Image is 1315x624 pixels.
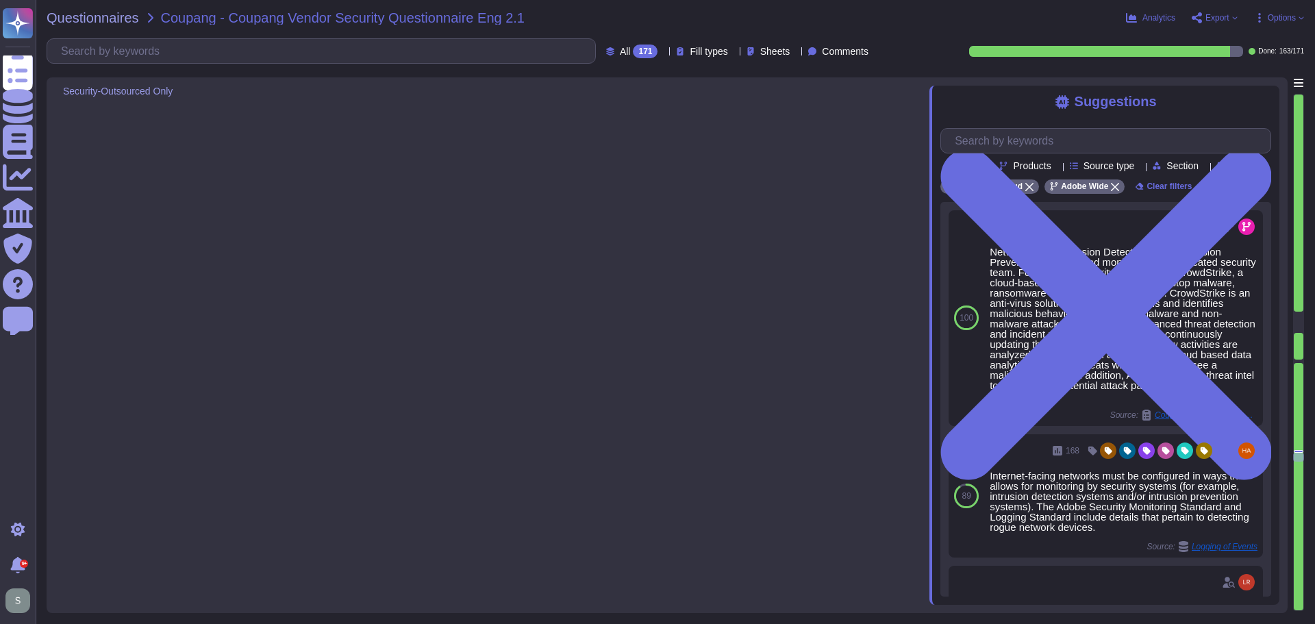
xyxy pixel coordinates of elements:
span: 89 [962,492,970,500]
button: Analytics [1126,12,1175,23]
img: user [1238,442,1255,459]
input: Search by keywords [948,129,1270,153]
span: Coupang - Coupang Vendor Security Questionnaire Eng 2.1 [161,11,525,25]
button: user [3,586,40,616]
span: Logging of Events [1192,542,1257,551]
span: Options [1268,14,1296,22]
span: All [620,47,631,56]
img: user [5,588,30,613]
span: Source: [1147,541,1257,552]
span: 100 [960,314,973,322]
span: 163 / 171 [1279,48,1304,55]
span: Fill types [690,47,727,56]
span: Export [1205,14,1229,22]
div: 9+ [20,560,28,568]
span: Questionnaires [47,11,139,25]
div: 171 [633,45,657,58]
span: Sheets [760,47,790,56]
input: Search by keywords [54,39,595,63]
span: Analytics [1142,14,1175,22]
span: Comments [822,47,868,56]
span: Done: [1258,48,1277,55]
img: user [1238,574,1255,590]
span: Security-Outsourced Only [63,86,173,96]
